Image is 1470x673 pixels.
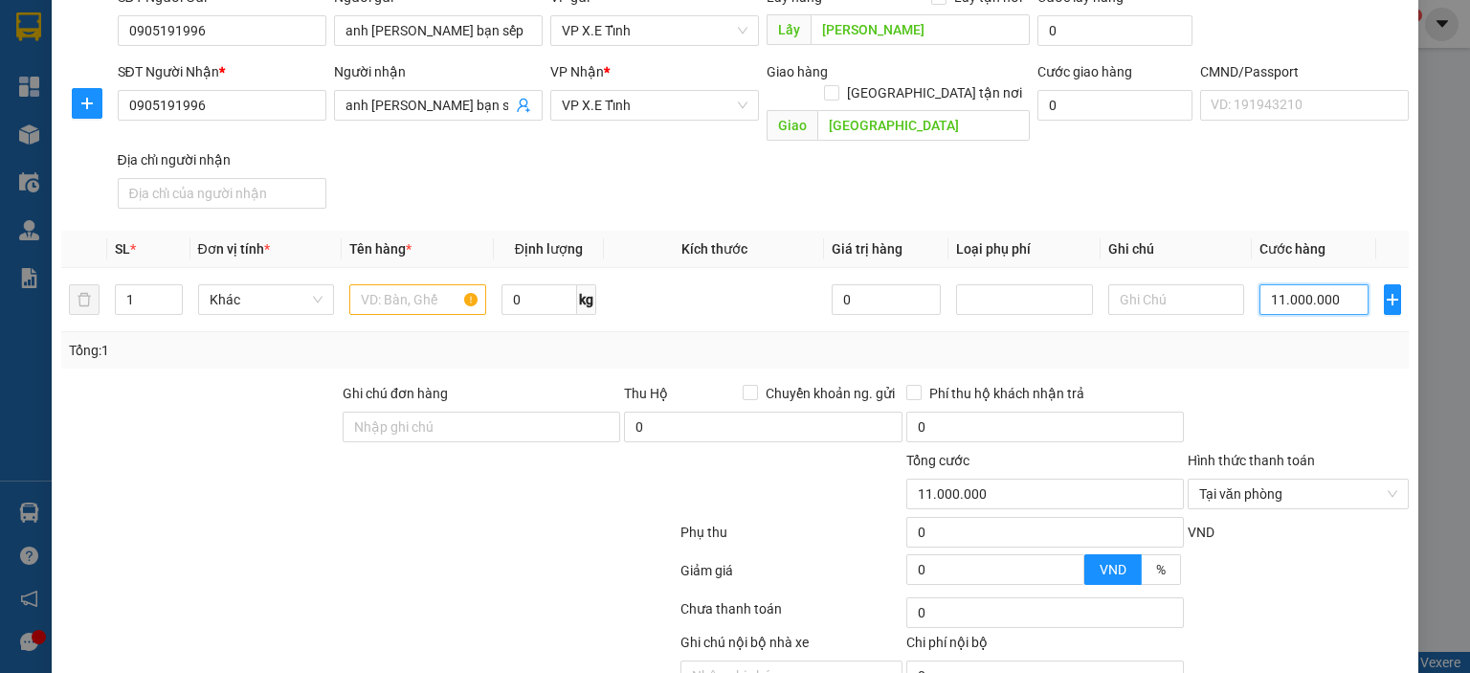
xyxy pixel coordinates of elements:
[515,241,583,257] span: Định lượng
[210,285,323,314] span: Khác
[349,284,486,315] input: VD: Bàn, Ghế
[577,284,596,315] span: kg
[811,14,1030,45] input: Dọc đường
[118,149,326,170] div: Địa chỉ người nhận
[115,241,130,257] span: SL
[922,383,1092,404] span: Phí thu hộ khách nhận trả
[758,383,902,404] span: Chuyển khoản ng. gửi
[1037,90,1192,121] input: Cước giao hàng
[343,386,448,401] label: Ghi chú đơn hàng
[1259,241,1325,257] span: Cước hàng
[1200,61,1409,82] div: CMND/Passport
[1384,284,1401,315] button: plus
[69,340,568,361] div: Tổng: 1
[1188,525,1214,540] span: VND
[1037,64,1132,79] label: Cước giao hàng
[767,14,811,45] span: Lấy
[817,110,1030,141] input: Dọc đường
[349,241,412,257] span: Tên hàng
[69,284,100,315] button: delete
[906,632,1184,661] div: Chi phí nội bộ
[562,91,747,120] span: VP X.E Tỉnh
[767,64,828,79] span: Giao hàng
[832,284,941,315] input: 0
[839,82,1030,103] span: [GEOGRAPHIC_DATA] tận nơi
[72,88,102,119] button: plus
[680,632,902,661] div: Ghi chú nội bộ nhà xe
[73,96,101,111] span: plus
[906,453,969,468] span: Tổng cước
[1037,15,1192,46] input: Cước lấy hàng
[1188,453,1315,468] label: Hình thức thanh toán
[1199,480,1397,508] span: Tại văn phòng
[1108,284,1245,315] input: Ghi Chú
[679,560,903,594] div: Giảm giá
[550,64,604,79] span: VP Nhận
[1100,562,1126,577] span: VND
[681,241,747,257] span: Kích thước
[948,231,1101,268] th: Loại phụ phí
[1156,562,1166,577] span: %
[679,522,903,555] div: Phụ thu
[118,61,326,82] div: SĐT Người Nhận
[562,16,747,45] span: VP X.E Tỉnh
[198,241,270,257] span: Đơn vị tính
[767,110,817,141] span: Giao
[118,178,326,209] input: Địa chỉ của người nhận
[334,61,543,82] div: Người nhận
[343,412,620,442] input: Ghi chú đơn hàng
[1101,231,1253,268] th: Ghi chú
[516,98,531,113] span: user-add
[832,241,902,257] span: Giá trị hàng
[679,598,903,632] div: Chưa thanh toán
[624,386,668,401] span: Thu Hộ
[1385,292,1400,307] span: plus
